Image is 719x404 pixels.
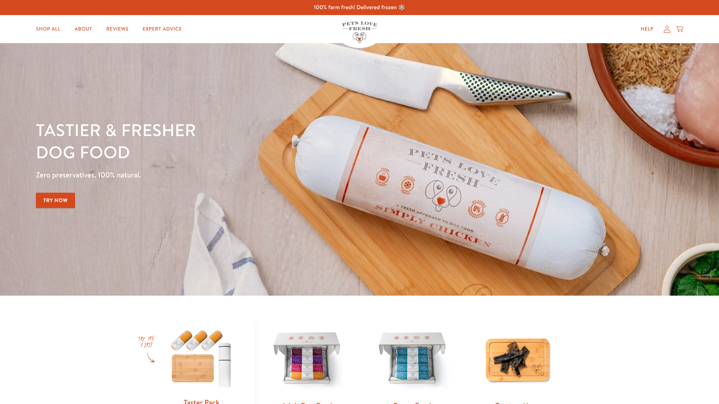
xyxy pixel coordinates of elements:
[30,22,66,36] a: Shop All
[36,169,467,181] p: Zero preservatives. 100% natural.
[635,22,659,36] a: Help
[137,22,187,36] a: Expert Advice
[36,193,75,208] a: Try Now
[342,21,377,43] img: Pets Love Fresh
[69,22,98,36] a: About
[36,120,467,163] h1: Tastier & fresher dog food
[101,22,134,36] a: Reviews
